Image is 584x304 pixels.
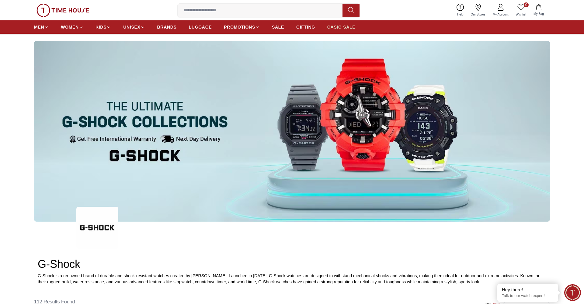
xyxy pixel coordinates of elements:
[76,207,118,249] img: ...
[38,273,546,285] p: G-Shock is a renowned brand of durable and shock-resistant watches created by [PERSON_NAME]. Laun...
[189,24,212,30] span: LUGGAGE
[502,293,554,299] p: Talk to our watch expert!
[36,4,89,17] img: ...
[530,3,547,17] button: My Bag
[296,24,315,30] span: GIFTING
[327,22,356,33] a: CASIO SALE
[96,22,111,33] a: KIDS
[467,2,489,18] a: Our Stores
[224,24,255,30] span: PROMOTIONS
[224,22,260,33] a: PROMOTIONS
[512,2,530,18] a: 0Wishlist
[272,24,284,30] span: SALE
[513,12,529,17] span: Wishlist
[123,22,145,33] a: UNISEX
[61,22,83,33] a: WOMEN
[272,22,284,33] a: SALE
[61,24,79,30] span: WOMEN
[96,24,106,30] span: KIDS
[34,24,44,30] span: MEN
[157,24,177,30] span: BRANDS
[327,24,356,30] span: CASIO SALE
[490,12,511,17] span: My Account
[34,41,550,222] img: ...
[157,22,177,33] a: BRANDS
[531,12,546,16] span: My Bag
[468,12,488,17] span: Our Stores
[564,284,581,301] div: Chat Widget
[38,258,546,270] h2: G-Shock
[524,2,529,7] span: 0
[34,22,49,33] a: MEN
[189,22,212,33] a: LUGGAGE
[296,22,315,33] a: GIFTING
[455,12,466,17] span: Help
[454,2,467,18] a: Help
[502,287,554,293] div: Hey there!
[123,24,140,30] span: UNISEX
